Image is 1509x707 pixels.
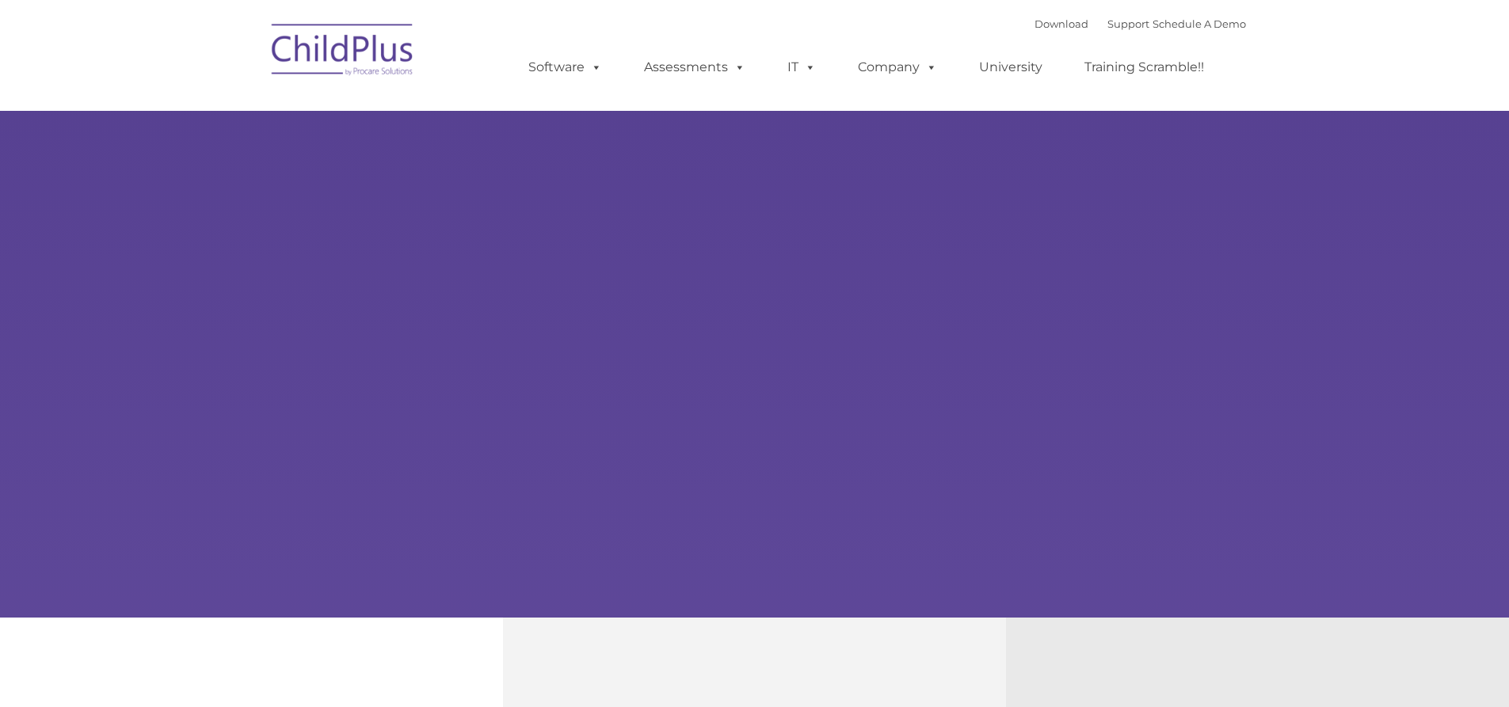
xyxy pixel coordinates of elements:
img: ChildPlus by Procare Solutions [264,13,422,92]
a: Assessments [628,51,761,83]
a: Training Scramble!! [1069,51,1220,83]
a: IT [772,51,832,83]
a: Schedule A Demo [1153,17,1246,30]
a: Software [513,51,618,83]
font: | [1035,17,1246,30]
a: University [963,51,1058,83]
a: Company [842,51,953,83]
a: Download [1035,17,1088,30]
a: Support [1107,17,1149,30]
